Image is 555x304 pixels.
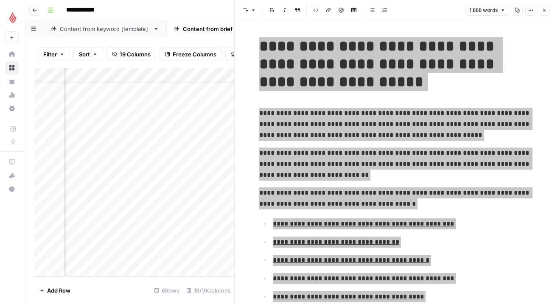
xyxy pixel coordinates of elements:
[166,20,278,37] a: Content from brief [template]
[73,47,103,61] button: Sort
[6,169,18,182] div: What's new?
[120,50,151,59] span: 19 Columns
[60,25,150,33] div: Content from keyword [template]
[38,47,70,61] button: Filter
[173,50,216,59] span: Freeze Columns
[5,155,19,169] a: AirOps Academy
[107,47,156,61] button: 19 Columns
[5,169,19,182] button: What's new?
[469,6,498,14] span: 1,888 words
[5,182,19,196] button: Help + Support
[5,61,19,75] a: Browse
[465,5,509,16] button: 1,888 words
[5,10,20,25] img: Lightspeed Logo
[183,25,262,33] div: Content from brief [template]
[5,7,19,28] button: Workspace: Lightspeed
[183,284,234,297] div: 19/19 Columns
[5,75,19,88] a: Your Data
[43,50,57,59] span: Filter
[43,20,166,37] a: Content from keyword [template]
[5,102,19,115] a: Settings
[47,286,70,295] span: Add Row
[151,284,183,297] div: 6 Rows
[34,284,76,297] button: Add Row
[5,88,19,102] a: Usage
[160,47,222,61] button: Freeze Columns
[5,47,19,61] a: Home
[79,50,90,59] span: Sort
